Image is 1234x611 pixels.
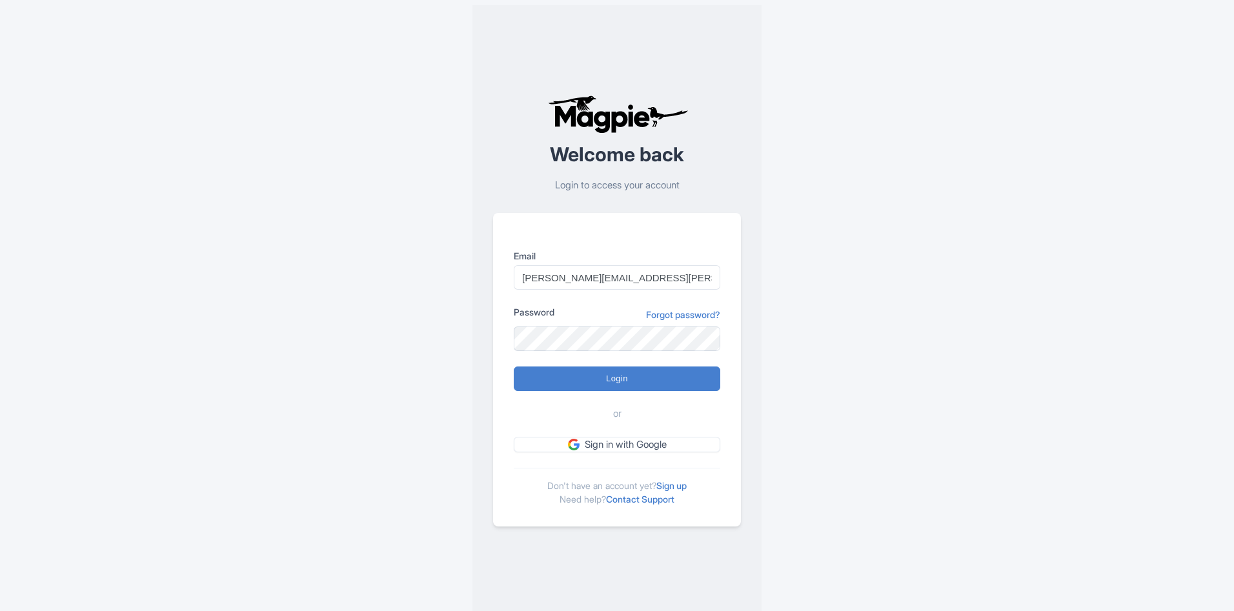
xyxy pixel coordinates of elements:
div: Don't have an account yet? Need help? [514,468,720,506]
a: Contact Support [606,494,674,505]
label: Email [514,249,720,263]
p: Login to access your account [493,178,741,193]
a: Sign in with Google [514,437,720,453]
input: you@example.com [514,265,720,290]
img: google.svg [568,439,580,450]
span: or [613,406,622,421]
img: logo-ab69f6fb50320c5b225c76a69d11143b.png [545,95,690,134]
a: Forgot password? [646,308,720,321]
input: Login [514,366,720,391]
label: Password [514,305,554,319]
h2: Welcome back [493,144,741,165]
a: Sign up [656,480,687,491]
